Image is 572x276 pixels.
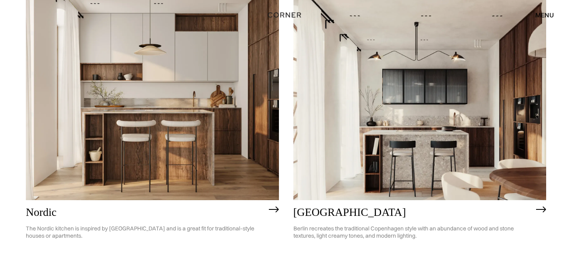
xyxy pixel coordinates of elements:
div: menu [535,12,554,18]
div: menu [527,8,554,22]
h2: [GEOGRAPHIC_DATA] [293,206,532,218]
p: Berlin recreates the traditional Copenhagen style with an abundance of wood and stone textures, l... [293,219,532,246]
a: home [265,10,307,20]
h2: Nordic [26,206,265,218]
p: The Nordic kitchen is inspired by [GEOGRAPHIC_DATA] and is a great fit for traditional-style hous... [26,219,265,246]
